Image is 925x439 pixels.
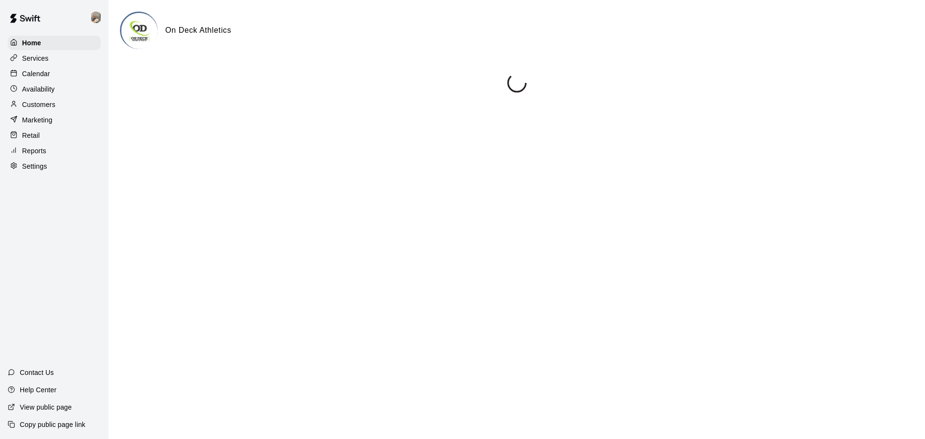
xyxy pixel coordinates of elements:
p: Reports [22,146,46,156]
p: Services [22,53,49,63]
p: Settings [22,161,47,171]
p: Customers [22,100,55,109]
p: Marketing [22,115,53,125]
a: Home [8,36,101,50]
a: Services [8,51,101,66]
p: Help Center [20,385,56,395]
div: Jeramy Donelson [88,8,108,27]
p: View public page [20,402,72,412]
p: Availability [22,84,55,94]
p: Copy public page link [20,420,85,429]
a: Availability [8,82,101,96]
a: Customers [8,97,101,112]
a: Settings [8,159,101,173]
a: Calendar [8,67,101,81]
a: Marketing [8,113,101,127]
p: Contact Us [20,368,54,377]
p: Calendar [22,69,50,79]
a: Retail [8,128,101,143]
a: Reports [8,144,101,158]
img: On Deck Athletics logo [121,13,158,49]
p: Retail [22,131,40,140]
img: Jeramy Donelson [90,12,102,23]
h6: On Deck Athletics [165,24,231,37]
p: Home [22,38,41,48]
